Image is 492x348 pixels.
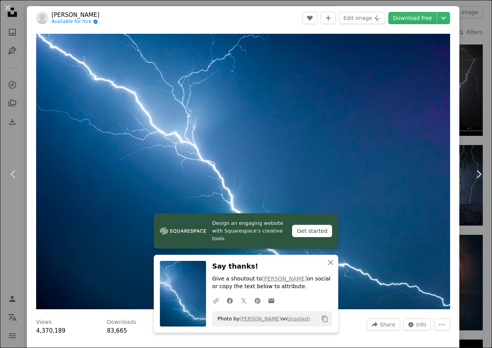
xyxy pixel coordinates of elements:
button: Add to Collection [321,12,336,24]
button: Stats about this image [403,318,431,331]
button: Choose download size [437,12,450,24]
h3: Downloads [107,318,136,326]
button: Edit image [339,12,385,24]
a: Share over email [264,293,278,308]
span: Info [416,319,427,330]
a: Design an engaging website with Squarespace’s creative tools.Get started [154,213,338,249]
button: Zoom in on this image [36,34,450,309]
span: 4,370,189 [36,327,65,334]
a: Blue [178,327,190,334]
a: Unsplash [287,316,310,322]
a: Download free [388,12,437,24]
a: [PERSON_NAME] [52,11,100,19]
a: Share on Twitter [237,293,251,308]
h3: Say thanks! [212,261,332,272]
a: Available for hire [52,19,100,25]
button: Like [302,12,317,24]
a: Next [465,137,492,211]
div: Get started [292,225,332,237]
a: [PERSON_NAME] [262,275,307,282]
button: Copy to clipboard [318,312,331,325]
a: [PERSON_NAME] [239,316,281,322]
span: Photo by on [214,313,310,325]
img: file-1606177908946-d1eed1cbe4f5image [160,225,206,237]
h3: Views [36,318,52,326]
p: Give a shoutout to on social or copy the text below to attribute. [212,275,332,290]
span: 83,665 [107,327,127,334]
span: Share [380,319,395,330]
button: More Actions [434,318,450,331]
a: Share on Pinterest [251,293,264,308]
button: Share this image [367,318,400,331]
img: Go to Michał Mancewicz's profile [36,12,48,24]
img: a lightning bolt is seen in the sky [36,34,450,309]
a: Share on Facebook [223,293,237,308]
span: Design an engaging website with Squarespace’s creative tools. [212,219,286,242]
